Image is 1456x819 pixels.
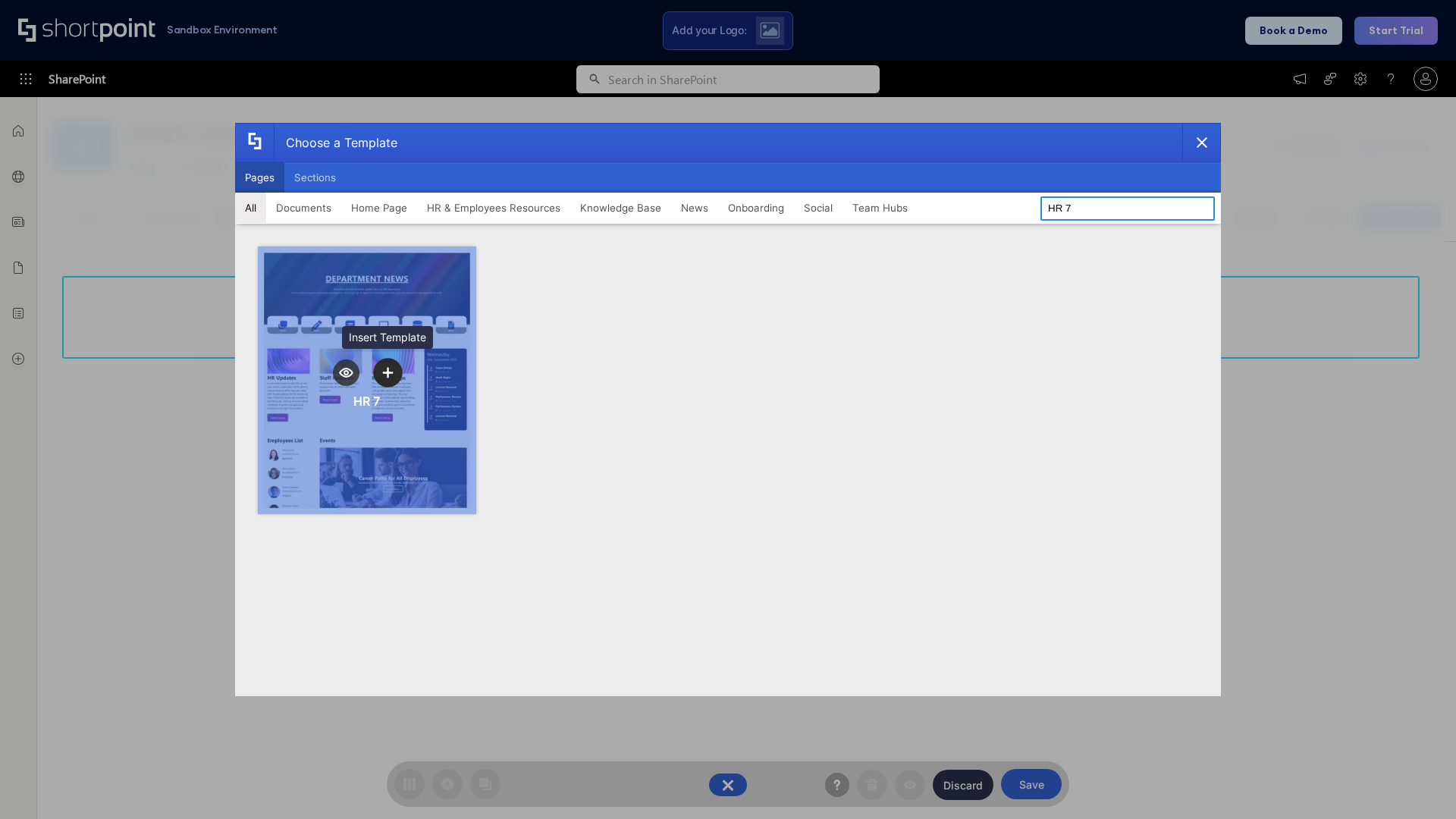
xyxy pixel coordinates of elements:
[235,193,266,223] button: All
[235,123,1221,696] div: template selector
[274,124,397,162] div: Choose a Template
[417,193,570,223] button: HR & Employees Resources
[1040,196,1215,221] input: Search
[266,193,341,223] button: Documents
[718,193,794,223] button: Onboarding
[794,193,843,223] button: Social
[341,193,417,223] button: Home Page
[1380,746,1456,819] iframe: Chat Widget
[284,162,346,193] button: Sections
[671,193,718,223] button: News
[235,162,284,193] button: Pages
[353,394,380,409] div: HR 7
[570,193,671,223] button: Knowledge Base
[843,193,918,223] button: Team Hubs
